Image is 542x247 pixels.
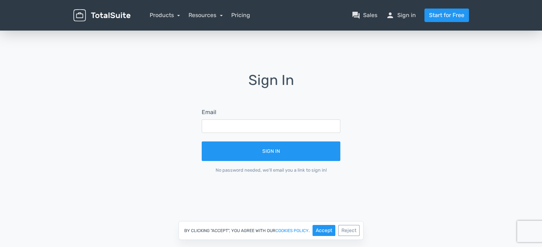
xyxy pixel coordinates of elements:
[424,9,469,22] a: Start for Free
[73,9,130,22] img: TotalSuite for WordPress
[352,11,377,20] a: question_answerSales
[179,221,363,240] div: By clicking "Accept", you agree with our .
[386,11,416,20] a: personSign in
[202,167,340,173] div: No password needed, we'll email you a link to sign in!
[150,12,180,18] a: Products
[275,229,309,233] a: cookies policy
[313,225,335,236] button: Accept
[202,141,340,161] button: Sign In
[192,73,350,98] h1: Sign In
[189,12,223,18] a: Resources
[202,108,216,117] label: Email
[352,11,360,20] span: question_answer
[231,11,250,20] a: Pricing
[338,225,360,236] button: Reject
[386,11,394,20] span: person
